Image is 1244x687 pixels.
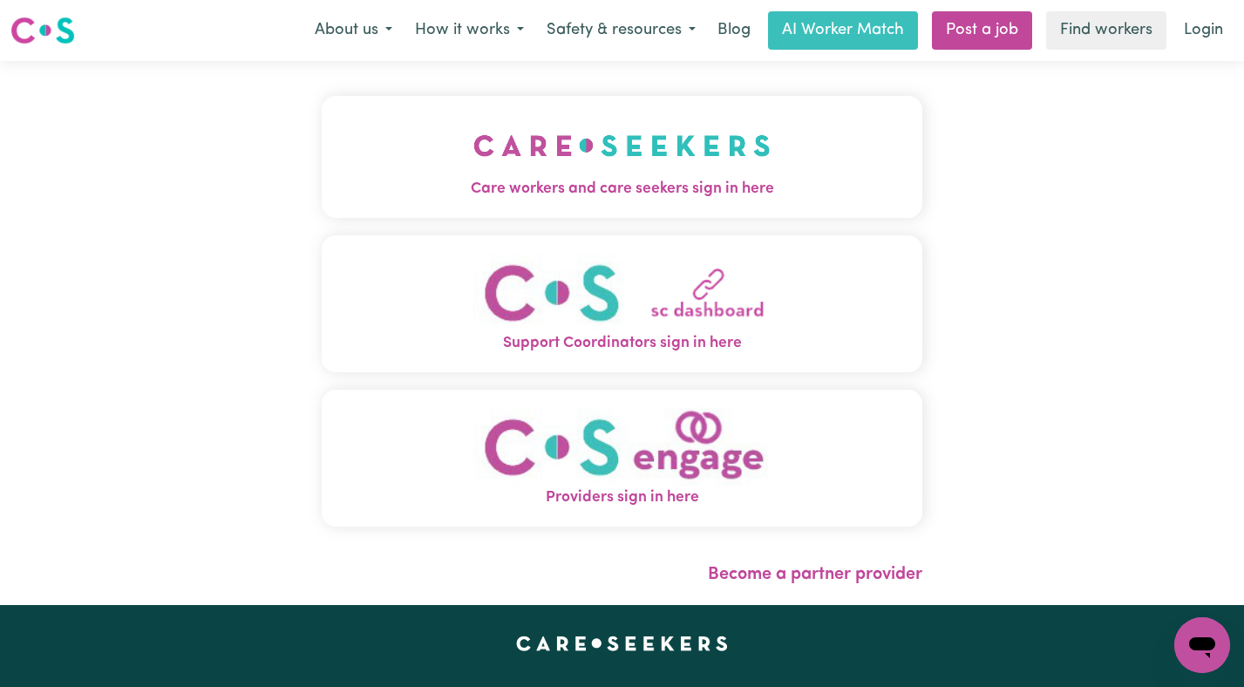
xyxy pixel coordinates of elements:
[932,11,1032,50] a: Post a job
[516,636,728,650] a: Careseekers home page
[322,390,923,527] button: Providers sign in here
[708,566,922,583] a: Become a partner provider
[322,178,923,201] span: Care workers and care seekers sign in here
[1174,617,1230,673] iframe: Button to launch messaging window
[1046,11,1166,50] a: Find workers
[322,332,923,355] span: Support Coordinators sign in here
[768,11,918,50] a: AI Worker Match
[1173,11,1234,50] a: Login
[535,12,707,49] button: Safety & resources
[10,10,75,51] a: Careseekers logo
[322,486,923,509] span: Providers sign in here
[404,12,535,49] button: How it works
[322,235,923,372] button: Support Coordinators sign in here
[303,12,404,49] button: About us
[322,96,923,218] button: Care workers and care seekers sign in here
[707,11,761,50] a: Blog
[10,15,75,46] img: Careseekers logo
